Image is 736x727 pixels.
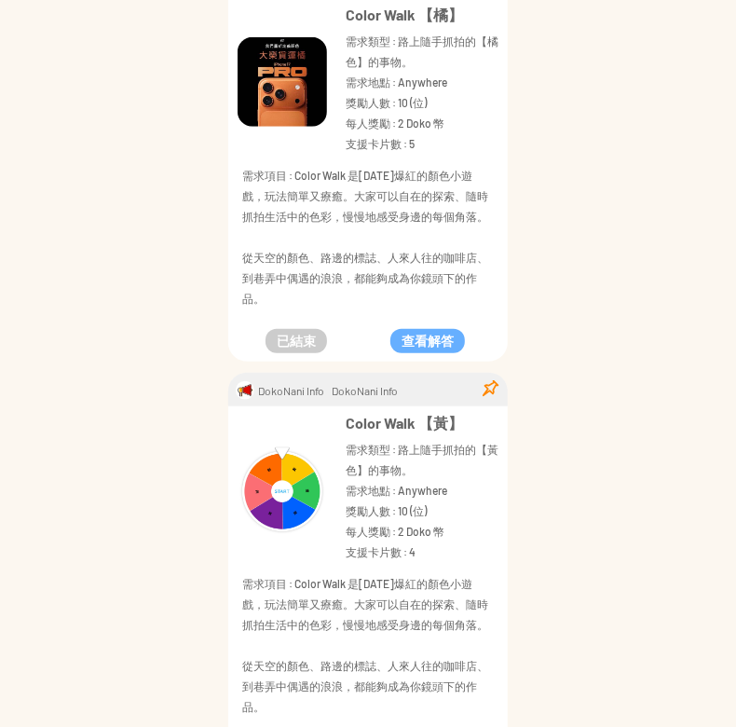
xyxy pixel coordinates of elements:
[236,381,254,400] img: Visruth.jpg not found
[242,573,494,717] p: 需求項目 : Color Walk 是[DATE]爆紅的顏色小遊戲，玩法簡單又療癒。大家可以自在的探索、隨時抓拍生活中的色彩，慢慢地感受身邊的每個角落。 從天空的顏色、路邊的標誌、人來人往的咖啡...
[346,113,498,133] p: 每人獎勵 : 2 Doko 幣
[242,165,494,309] p: 需求項目 : Color Walk 是[DATE]爆紅的顏色小遊戲，玩法簡單又療癒。大家可以自在的探索、隨時抓拍生活中的色彩，慢慢地感受身邊的每個角落。 從天空的顏色、路邊的標誌、人來人往的咖啡...
[346,92,498,113] p: 獎勵人數 : 10 (位)
[332,381,478,400] div: DokoNani Info
[346,542,498,562] p: 支援卡片數 : 4
[346,31,498,72] p: 需求類型 : 路上隨手抓拍的【橘色】的事物。
[390,329,465,353] button: 查看解答
[346,521,498,542] p: 每人獎勵 : 2 Doko 幣
[266,329,327,353] button: 已結束
[238,446,327,535] img: Visruth.jpg not found
[346,72,498,92] p: 需求地點 : Anywhere
[258,381,324,400] p: DokoNani Info
[238,37,327,127] img: Visruth.jpg not found
[346,414,498,432] p: Color Walk 【黃】
[346,480,498,501] p: 需求地點 : Anywhere
[346,501,498,521] p: 獎勵人數 : 10 (位)
[346,439,498,480] p: 需求類型 : 路上隨手抓拍的【黃色】的事物。
[346,133,498,154] p: 支援卡片數 : 5
[346,6,498,24] p: Color Walk 【橘】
